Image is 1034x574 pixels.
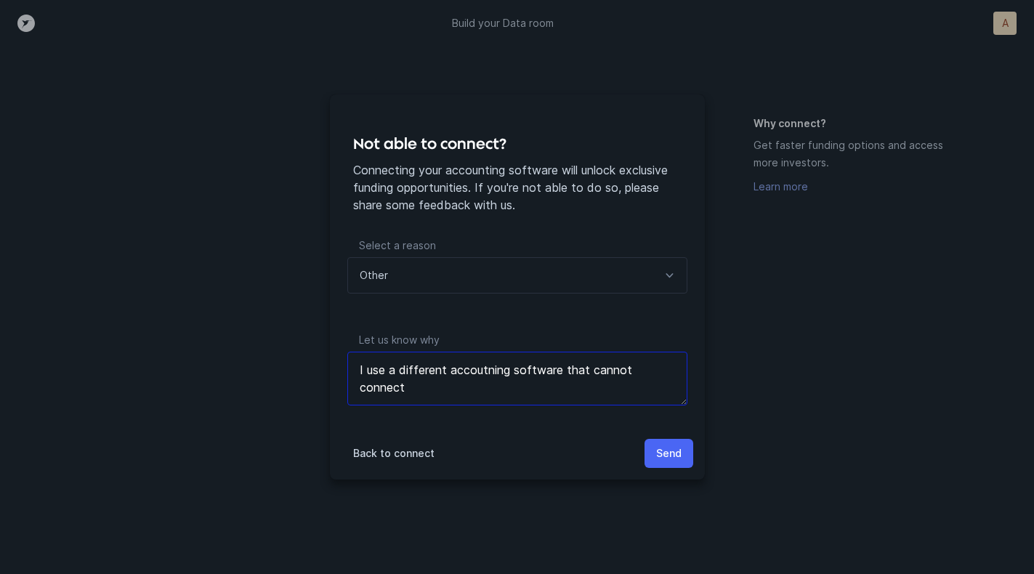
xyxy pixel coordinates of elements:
p: Let us know why [347,331,687,352]
p: Other [360,267,388,284]
textarea: I use a different accoutning software that cannot connect [347,352,687,405]
p: Back to connect [353,445,435,462]
p: Send [656,445,682,462]
button: Back to connect [342,439,446,468]
p: Connecting your accounting software will unlock exclusive funding opportunities. If you're not ab... [353,161,682,214]
button: Send [645,439,693,468]
p: Select a reason [347,237,687,257]
h4: Not able to connect? [353,132,682,155]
